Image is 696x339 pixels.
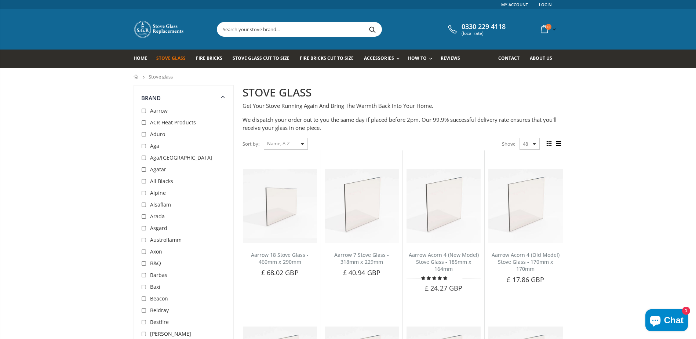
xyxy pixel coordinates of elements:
[488,169,562,243] img: Aarrow Acorn 4 Old Model Stove Glass
[150,318,169,325] span: Bestfire
[408,50,436,68] a: How To
[150,248,162,255] span: Axon
[243,102,563,110] p: Get Your Stove Running Again And Bring The Warmth Back Into Your Home.
[545,140,553,148] span: Grid view
[300,50,359,68] a: Fire Bricks Cut To Size
[150,201,171,208] span: Alsaflam
[150,178,173,185] span: All Blacks
[156,50,191,68] a: Stove Glass
[300,55,354,61] span: Fire Bricks Cut To Size
[243,169,317,243] img: Aarrow 18 Stove Glass
[555,140,563,148] span: List view
[643,309,690,333] inbox-online-store-chat: Shopify online store chat
[538,22,558,36] a: 0
[196,55,222,61] span: Fire Bricks
[530,55,552,61] span: About us
[498,55,520,61] span: Contact
[364,55,394,61] span: Accessories
[425,284,462,292] span: £ 24.27 GBP
[502,138,515,150] span: Show:
[343,268,380,277] span: £ 40.94 GBP
[150,166,166,173] span: Agatar
[149,73,173,80] span: Stove glass
[243,138,259,150] span: Sort by:
[150,142,159,149] span: Aga
[150,307,169,314] span: Beldray
[156,55,186,61] span: Stove Glass
[462,31,506,36] span: (local rate)
[243,116,563,132] p: We dispatch your order out to you the same day if placed before 2pm. Our 99.9% successful deliver...
[364,22,381,36] button: Search
[243,85,563,100] h2: STOVE GLASS
[251,251,309,265] a: Aarrow 18 Stove Glass - 460mm x 290mm
[421,275,448,281] span: 5.00 stars
[134,55,147,61] span: Home
[141,94,161,102] span: Brand
[498,50,525,68] a: Contact
[134,20,185,39] img: Stove Glass Replacement
[196,50,228,68] a: Fire Bricks
[325,169,399,243] img: Aarrow 7 Stove Glass
[150,154,212,161] span: Aga/[GEOGRAPHIC_DATA]
[150,107,168,114] span: Aarrow
[507,275,544,284] span: £ 17.86 GBP
[217,22,464,36] input: Search your stove brand...
[150,295,168,302] span: Beacon
[150,260,161,267] span: B&Q
[134,74,139,79] a: Home
[150,283,160,290] span: Baxi
[441,50,466,68] a: Reviews
[407,169,481,243] img: Aarrow Acorn 4 New Model Stove Glass
[233,55,289,61] span: Stove Glass Cut To Size
[334,251,389,265] a: Aarrow 7 Stove Glass - 318mm x 229mm
[446,23,506,36] a: 0330 229 4118 (local rate)
[530,50,558,68] a: About us
[546,24,551,30] span: 0
[150,119,196,126] span: ACR Heat Products
[150,213,165,220] span: Arada
[261,268,299,277] span: £ 68.02 GBP
[150,271,167,278] span: Barbas
[150,131,165,138] span: Aduro
[134,50,153,68] a: Home
[150,330,191,337] span: [PERSON_NAME]
[150,225,167,232] span: Asgard
[150,236,182,243] span: Austroflamm
[492,251,560,272] a: Aarrow Acorn 4 (Old Model) Stove Glass - 170mm x 170mm
[462,23,506,31] span: 0330 229 4118
[150,189,166,196] span: Alpine
[408,55,427,61] span: How To
[441,55,460,61] span: Reviews
[364,50,403,68] a: Accessories
[233,50,295,68] a: Stove Glass Cut To Size
[409,251,479,272] a: Aarrow Acorn 4 (New Model) Stove Glass - 185mm x 164mm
